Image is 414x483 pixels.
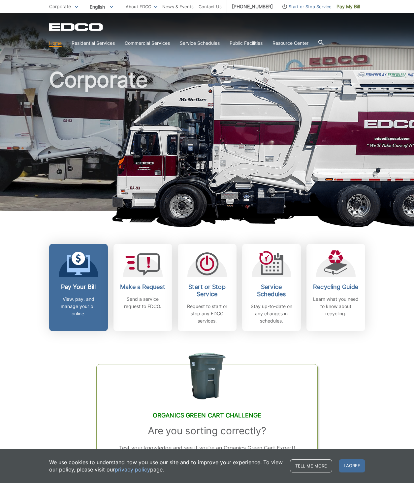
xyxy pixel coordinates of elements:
[125,40,170,47] a: Commercial Services
[49,4,71,9] span: Corporate
[126,3,157,10] a: About EDCO
[49,40,62,47] a: Home
[54,296,103,317] p: View, pay, and manage your bill online.
[162,3,194,10] a: News & Events
[242,244,301,331] a: Service Schedules Stay up-to-date on any changes in schedules.
[54,283,103,291] h2: Pay Your Bill
[110,443,304,452] p: Test your knowledge and see if you’re an Organics Green Cart Expert!
[336,3,360,10] span: Pay My Bill
[72,40,115,47] a: Residential Services
[85,1,118,12] span: English
[49,23,104,31] a: EDCD logo. Return to the homepage.
[183,303,232,325] p: Request to start or stop any EDCO services.
[306,244,365,331] a: Recycling Guide Learn what you need to know about recycling.
[230,40,263,47] a: Public Facilities
[118,283,167,291] h2: Make a Request
[110,412,304,419] h2: Organics Green Cart Challenge
[118,296,167,310] p: Send a service request to EDCO.
[247,283,296,298] h2: Service Schedules
[110,425,304,437] h3: Are you sorting correctly?
[311,283,360,291] h2: Recycling Guide
[49,244,108,331] a: Pay Your Bill View, pay, and manage your bill online.
[247,303,296,325] p: Stay up-to-date on any changes in schedules.
[311,296,360,317] p: Learn what you need to know about recycling.
[113,244,172,331] a: Make a Request Send a service request to EDCO.
[272,40,308,47] a: Resource Center
[49,459,283,473] p: We use cookies to understand how you use our site and to improve your experience. To view our pol...
[49,69,365,214] h1: Corporate
[339,459,365,472] span: I agree
[183,283,232,298] h2: Start or Stop Service
[115,466,150,473] a: privacy policy
[290,459,332,472] a: Tell me more
[199,3,222,10] a: Contact Us
[180,40,220,47] a: Service Schedules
